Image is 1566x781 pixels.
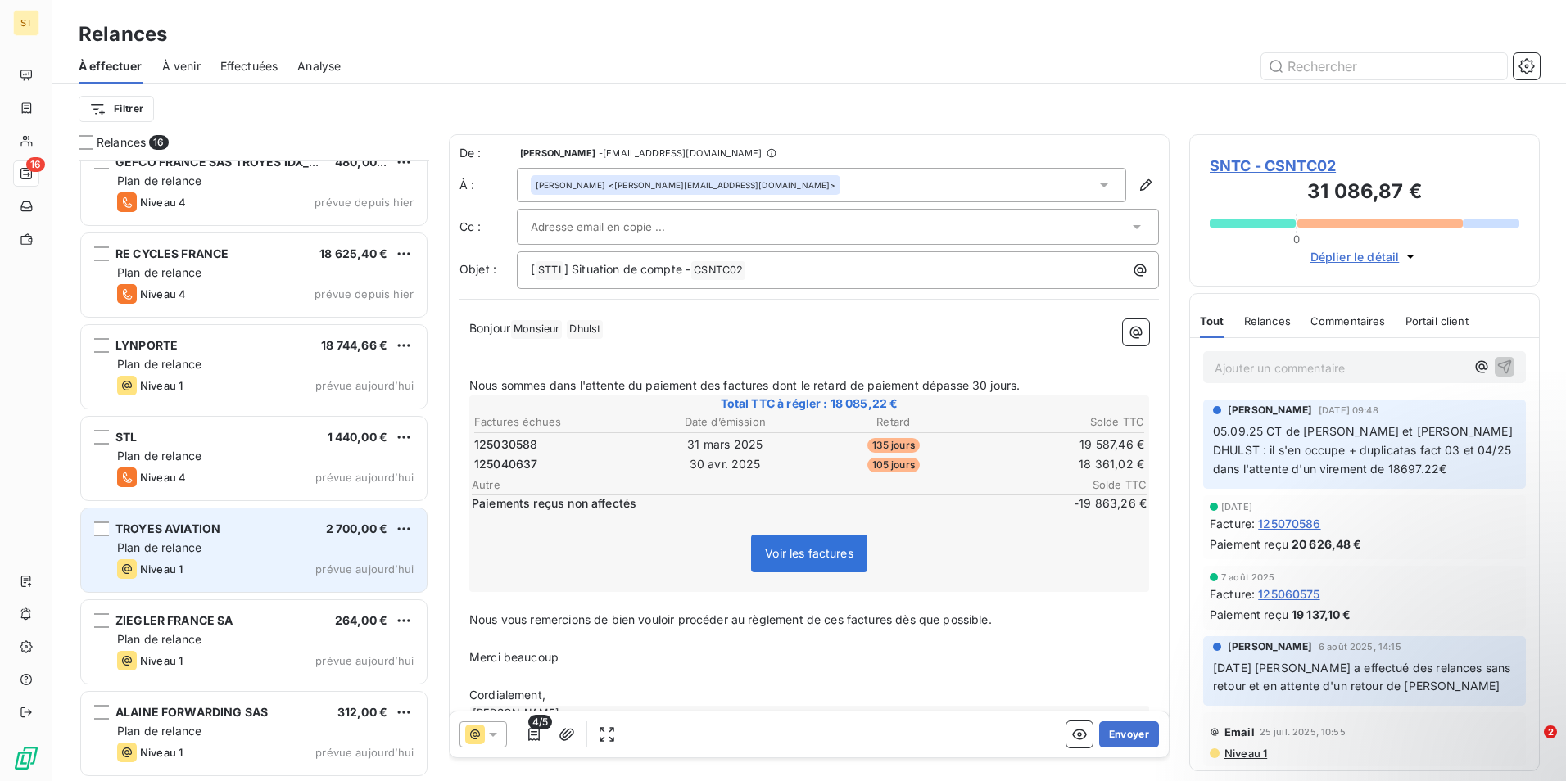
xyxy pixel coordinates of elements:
[1221,572,1275,582] span: 7 août 2025
[297,58,341,74] span: Analyse
[1261,53,1507,79] input: Rechercher
[472,478,1048,491] span: Autre
[162,58,201,74] span: À venir
[459,145,517,161] span: De :
[1210,535,1288,553] span: Paiement reçu
[115,521,220,535] span: TROYES AVIATION
[979,413,1146,431] th: Solde TTC
[337,705,387,719] span: 312,00 €
[335,613,387,627] span: 264,00 €
[319,246,387,260] span: 18 625,40 €
[1319,405,1378,415] span: [DATE] 09:48
[867,458,920,472] span: 105 jours
[117,174,201,187] span: Plan de relance
[115,155,323,169] span: GEFCO FRANCE SAS TROYES IDX_FL
[1306,247,1424,266] button: Déplier le détail
[79,20,167,49] h3: Relances
[520,148,595,158] span: [PERSON_NAME]
[979,455,1146,473] td: 18 361,02 €
[315,654,414,667] span: prévue aujourd’hui
[140,287,186,300] span: Niveau 4
[536,179,605,191] span: [PERSON_NAME]
[1210,606,1288,623] span: Paiement reçu
[315,196,414,209] span: prévue depuis hier
[79,58,143,74] span: À effectuer
[1224,725,1255,738] span: Email
[599,148,762,158] span: - [EMAIL_ADDRESS][DOMAIN_NAME]
[79,96,154,122] button: Filtrer
[536,179,835,191] div: <[PERSON_NAME][EMAIL_ADDRESS][DOMAIN_NAME]>
[1210,177,1519,210] h3: 31 086,87 €
[315,287,414,300] span: prévue depuis hier
[220,58,278,74] span: Effectuées
[1223,747,1267,760] span: Niveau 1
[459,177,517,193] label: À :
[511,320,562,339] span: Monsieur
[1544,725,1557,738] span: 2
[472,395,1147,412] span: Total TTC à régler : 18 085,22 €
[765,546,853,560] span: Voir les factures
[115,338,178,352] span: LYNPORTE
[979,436,1146,454] td: 19 587,46 €
[1510,725,1550,765] iframe: Intercom live chat
[1228,639,1312,654] span: [PERSON_NAME]
[528,715,552,729] span: 4/5
[1210,515,1255,532] span: Facture :
[315,379,414,392] span: prévue aujourd’hui
[326,521,388,535] span: 2 700,00 €
[469,321,510,335] span: Bonjour
[642,455,809,473] td: 30 avr. 2025
[691,261,745,280] span: CSNTC02
[469,612,992,626] span: Nous vous remercions de bien vouloir procéder au règlement de ces factures dès que possible.
[1310,314,1386,327] span: Commentaires
[567,320,603,339] span: Dhulst
[13,745,39,771] img: Logo LeanPay
[1292,606,1351,623] span: 19 137,10 €
[1210,155,1519,177] span: SNTC - CSNTC02
[459,262,496,276] span: Objet :
[140,562,183,576] span: Niveau 1
[117,449,201,463] span: Plan de relance
[1048,495,1147,512] span: -19 863,26 €
[115,613,233,627] span: ZIEGLER FRANCE SA
[1213,424,1516,476] span: 05.09.25 CT de [PERSON_NAME] et [PERSON_NAME] DHULST : il s'en occupe + duplicatas fact 03 et 04/...
[1310,248,1400,265] span: Déplier le détail
[140,379,183,392] span: Niveau 1
[328,430,388,444] span: 1 440,00 €
[115,246,229,260] span: RE CYCLES FRANCE
[117,265,201,279] span: Plan de relance
[321,338,387,352] span: 18 744,66 €
[79,160,429,781] div: grid
[642,436,809,454] td: 31 mars 2025
[1213,661,1514,693] span: [DATE] [PERSON_NAME] a effectué des relances sans retour et en attente d'un retour de [PERSON_NAME]
[115,705,268,719] span: ALAINE FORWARDING SAS
[810,413,977,431] th: Retard
[469,650,559,664] span: Merci beaucoup
[1221,502,1252,512] span: [DATE]
[140,654,183,667] span: Niveau 1
[1292,535,1362,553] span: 20 626,48 €
[117,540,201,554] span: Plan de relance
[335,155,387,169] span: 480,00 €
[117,632,201,646] span: Plan de relance
[1258,515,1320,532] span: 125070586
[1258,585,1319,603] span: 125060575
[115,430,137,444] span: STL
[140,196,186,209] span: Niveau 4
[149,135,168,150] span: 16
[26,157,45,172] span: 16
[1260,727,1346,737] span: 25 juil. 2025, 10:55
[1228,403,1312,418] span: [PERSON_NAME]
[315,562,414,576] span: prévue aujourd’hui
[1244,314,1291,327] span: Relances
[474,456,537,472] span: 125040637
[474,436,537,453] span: 125030588
[531,214,707,239] input: Adresse email en copie ...
[117,357,201,371] span: Plan de relance
[1200,314,1224,327] span: Tout
[97,134,146,151] span: Relances
[459,219,517,235] label: Cc :
[1405,314,1469,327] span: Portail client
[315,746,414,759] span: prévue aujourd’hui
[564,262,690,276] span: ] Situation de compte -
